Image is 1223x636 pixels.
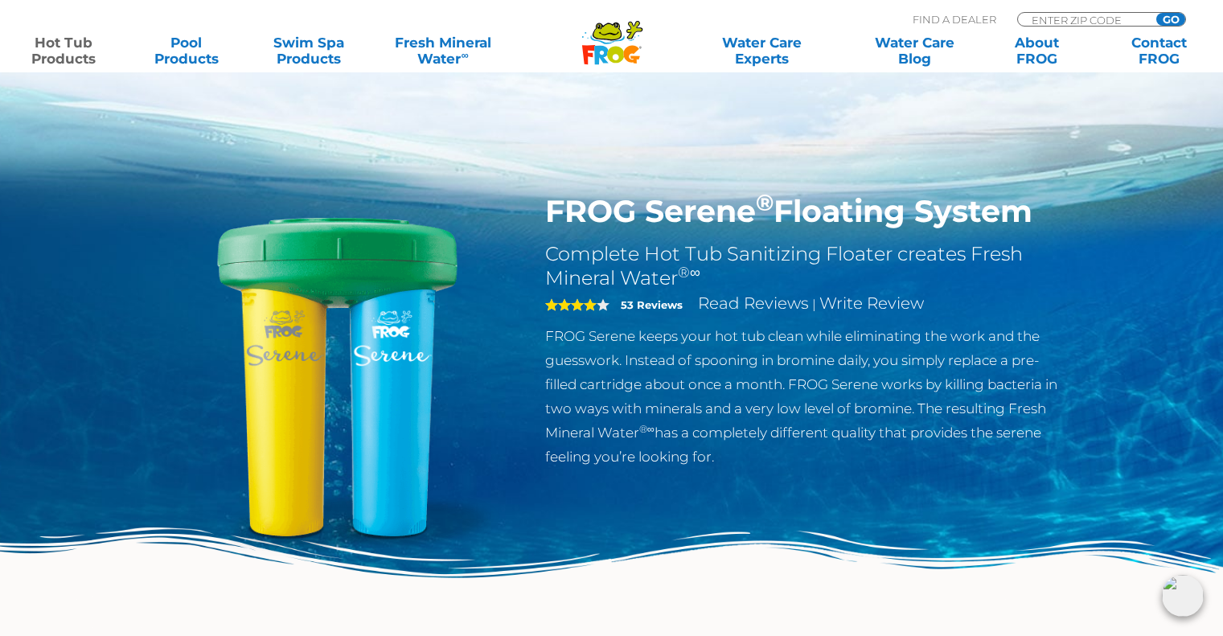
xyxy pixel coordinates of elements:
a: Hot TubProducts [16,35,111,67]
a: Water CareBlog [867,35,962,67]
h1: FROG Serene Floating System [545,193,1070,230]
a: Fresh MineralWater∞ [384,35,503,67]
img: openIcon [1162,575,1204,617]
sup: ® [756,188,774,216]
sup: ®∞ [678,264,700,281]
sup: ∞ [461,49,468,61]
a: ContactFROG [1112,35,1207,67]
img: hot-tub-product-serene-floater.png [154,193,522,561]
input: Zip Code Form [1030,13,1139,27]
span: 4 [545,298,597,311]
a: Swim SpaProducts [261,35,356,67]
a: AboutFROG [989,35,1084,67]
span: | [812,297,816,312]
h2: Complete Hot Tub Sanitizing Floater creates Fresh Mineral Water [545,242,1070,290]
a: Write Review [819,293,924,313]
strong: 53 Reviews [621,298,683,311]
sup: ®∞ [639,423,655,435]
a: PoolProducts [138,35,233,67]
p: Find A Dealer [913,12,996,27]
input: GO [1156,13,1185,26]
p: FROG Serene keeps your hot tub clean while eliminating the work and the guesswork. Instead of spo... [545,324,1070,469]
a: Water CareExperts [684,35,839,67]
a: Read Reviews [698,293,809,313]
